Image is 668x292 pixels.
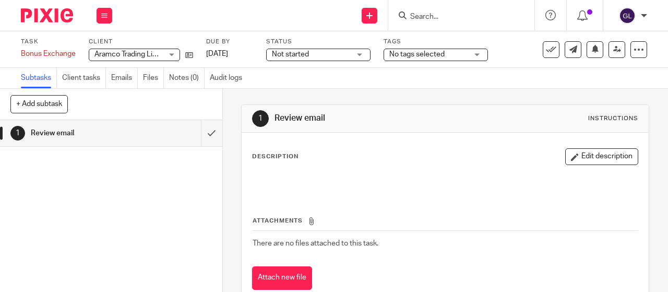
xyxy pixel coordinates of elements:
label: Status [266,38,371,46]
a: Emails [111,68,138,88]
h1: Review email [31,125,137,141]
a: Subtasks [21,68,57,88]
a: Client tasks [62,68,106,88]
span: There are no files attached to this task. [253,240,378,247]
label: Client [89,38,193,46]
a: Notes (0) [169,68,205,88]
span: [DATE] [206,50,228,57]
div: Instructions [588,114,638,123]
button: Attach new file [252,266,312,290]
p: Description [252,153,299,161]
div: 1 [252,110,269,127]
div: Bonus Exchange [21,49,76,59]
a: Files [143,68,164,88]
span: Attachments [253,218,303,224]
span: No tags selected [389,51,445,58]
h1: Review email [275,113,468,124]
button: + Add subtask [10,95,68,113]
a: Audit logs [210,68,247,88]
label: Task [21,38,76,46]
label: Tags [384,38,488,46]
div: 1 [10,126,25,141]
label: Due by [206,38,253,46]
img: Pixie [21,8,73,22]
span: Aramco Trading Limited [94,51,171,58]
img: svg%3E [619,7,636,24]
input: Search [409,13,503,22]
span: Not started [272,51,309,58]
button: Edit description [565,148,638,165]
